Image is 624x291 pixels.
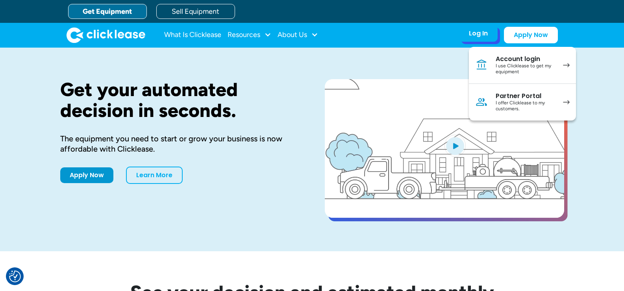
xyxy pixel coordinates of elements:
[60,79,300,121] h1: Get your automated decision in seconds.
[469,47,576,84] a: Account loginI use Clicklease to get my equipment
[164,27,221,43] a: What Is Clicklease
[60,167,113,183] a: Apply Now
[9,271,21,282] img: Revisit consent button
[563,63,570,67] img: arrow
[469,47,576,120] nav: Log In
[469,84,576,120] a: Partner PortalI offer Clicklease to my customers.
[496,92,555,100] div: Partner Portal
[475,59,488,71] img: Bank icon
[469,30,488,37] div: Log In
[496,55,555,63] div: Account login
[496,63,555,75] div: I use Clicklease to get my equipment
[504,27,558,43] a: Apply Now
[475,96,488,108] img: Person icon
[126,167,183,184] a: Learn More
[228,27,271,43] div: Resources
[68,4,147,19] a: Get Equipment
[67,27,145,43] img: Clicklease logo
[9,271,21,282] button: Consent Preferences
[496,100,555,112] div: I offer Clicklease to my customers.
[444,135,466,157] img: Blue play button logo on a light blue circular background
[325,79,564,218] a: open lightbox
[156,4,235,19] a: Sell Equipment
[278,27,318,43] div: About Us
[60,133,300,154] div: The equipment you need to start or grow your business is now affordable with Clicklease.
[67,27,145,43] a: home
[563,100,570,104] img: arrow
